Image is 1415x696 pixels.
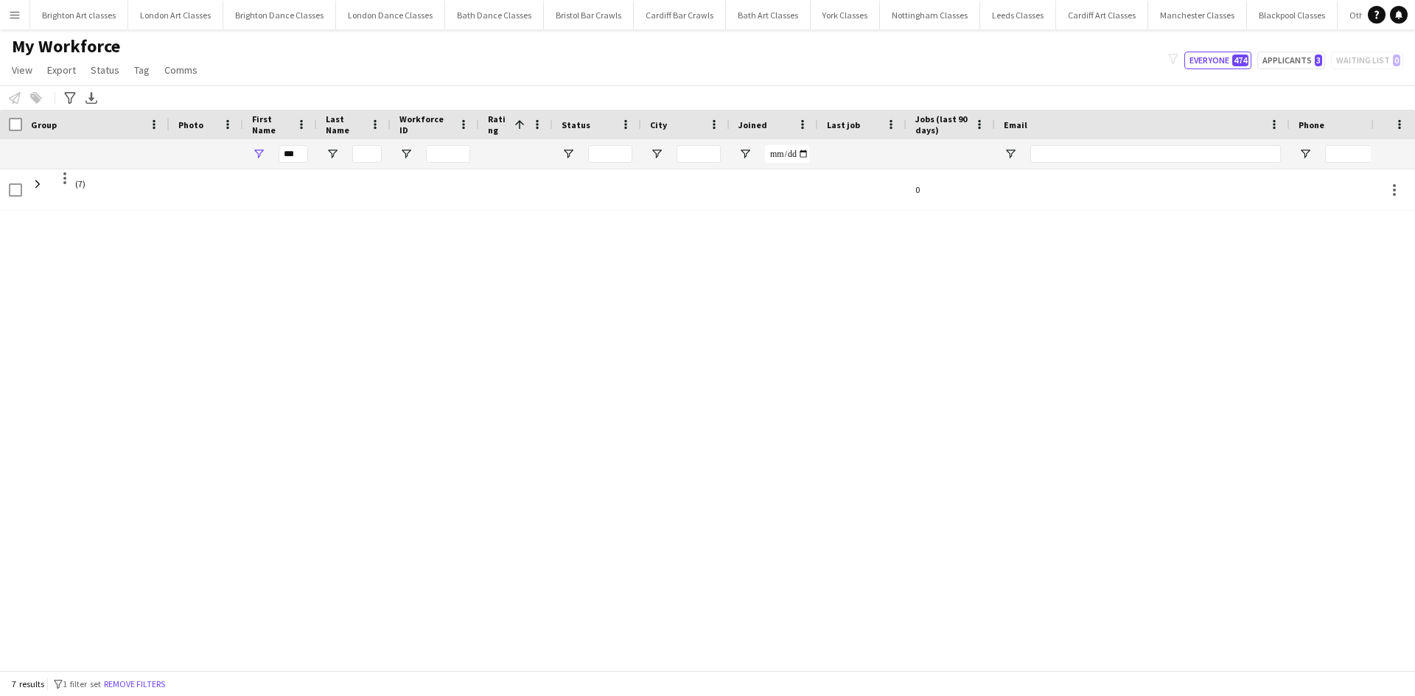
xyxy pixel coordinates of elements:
span: 3 [1315,55,1322,66]
span: View [12,63,32,77]
app-action-btn: Advanced filters [61,89,79,107]
button: Open Filter Menu [562,147,575,161]
button: Open Filter Menu [326,147,339,161]
span: Group [31,119,57,130]
button: London Dance Classes [336,1,445,29]
span: Tag [134,63,150,77]
span: Status [91,63,119,77]
button: Open Filter Menu [1299,147,1312,161]
span: Export [47,63,76,77]
button: Brighton Art classes [30,1,128,29]
input: Workforce ID Filter Input [426,145,470,163]
button: Leeds Classes [980,1,1056,29]
span: 474 [1232,55,1248,66]
span: Workforce ID [399,113,453,136]
button: Applicants3 [1257,52,1325,69]
button: Open Filter Menu [650,147,663,161]
button: Manchester Classes [1148,1,1247,29]
span: Photo [178,119,203,130]
a: Comms [158,60,203,80]
button: Open Filter Menu [252,147,265,161]
button: Everyone474 [1184,52,1251,69]
button: Other Cities [1338,1,1406,29]
span: Status [562,119,590,130]
button: Remove filters [101,676,168,692]
input: Status Filter Input [588,145,632,163]
input: First Name Filter Input [279,145,308,163]
span: Comms [164,63,198,77]
input: City Filter Input [677,145,721,163]
span: Last job [827,119,860,130]
span: 1 filter set [63,678,101,689]
button: York Classes [811,1,880,29]
button: Bristol Bar Crawls [544,1,634,29]
button: Bath Art Classes [726,1,811,29]
span: (7) [75,169,85,198]
div: 0 [906,169,995,210]
input: Last Name Filter Input [352,145,382,163]
button: Cardiff Art Classes [1056,1,1148,29]
button: Bath Dance Classes [445,1,544,29]
button: Blackpool Classes [1247,1,1338,29]
span: City [650,119,667,130]
button: Cardiff Bar Crawls [634,1,726,29]
button: Brighton Dance Classes [223,1,336,29]
input: Joined Filter Input [765,145,809,163]
a: Export [41,60,82,80]
span: Last Name [326,113,364,136]
span: Rating [488,113,509,136]
app-action-btn: Export XLSX [83,89,100,107]
button: London Art Classes [128,1,223,29]
span: My Workforce [12,35,120,57]
span: Phone [1299,119,1324,130]
a: Tag [128,60,156,80]
input: Email Filter Input [1030,145,1281,163]
a: Status [85,60,125,80]
a: View [6,60,38,80]
button: Open Filter Menu [738,147,752,161]
span: First Name [252,113,290,136]
span: Jobs (last 90 days) [915,113,968,136]
button: Open Filter Menu [399,147,413,161]
span: Joined [738,119,767,130]
span: Email [1004,119,1027,130]
button: Nottingham Classes [880,1,980,29]
button: Open Filter Menu [1004,147,1017,161]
